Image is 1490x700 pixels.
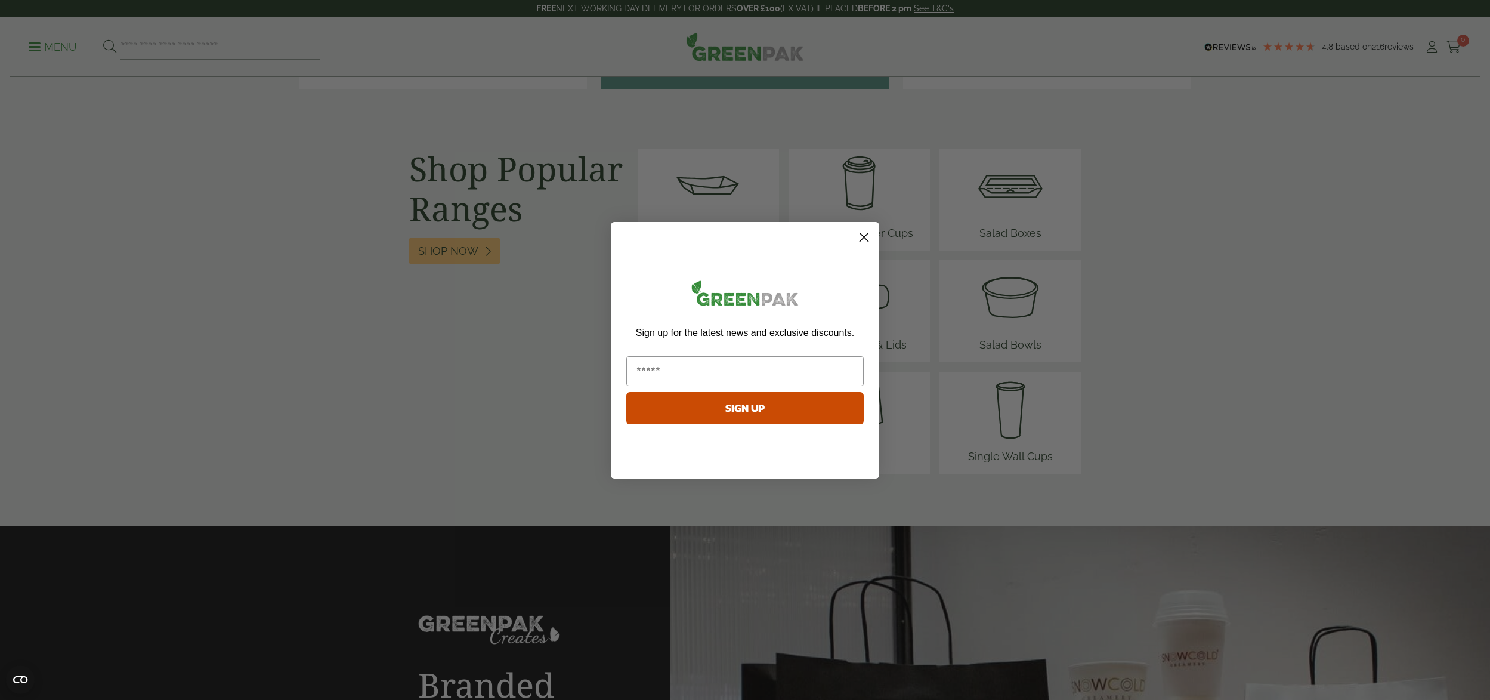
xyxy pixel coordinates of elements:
[626,276,864,316] img: greenpak_logo
[854,227,874,248] button: Close dialog
[6,665,35,694] button: Open CMP widget
[636,328,854,338] span: Sign up for the latest news and exclusive discounts.
[626,392,864,424] button: SIGN UP
[626,356,864,386] input: Email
